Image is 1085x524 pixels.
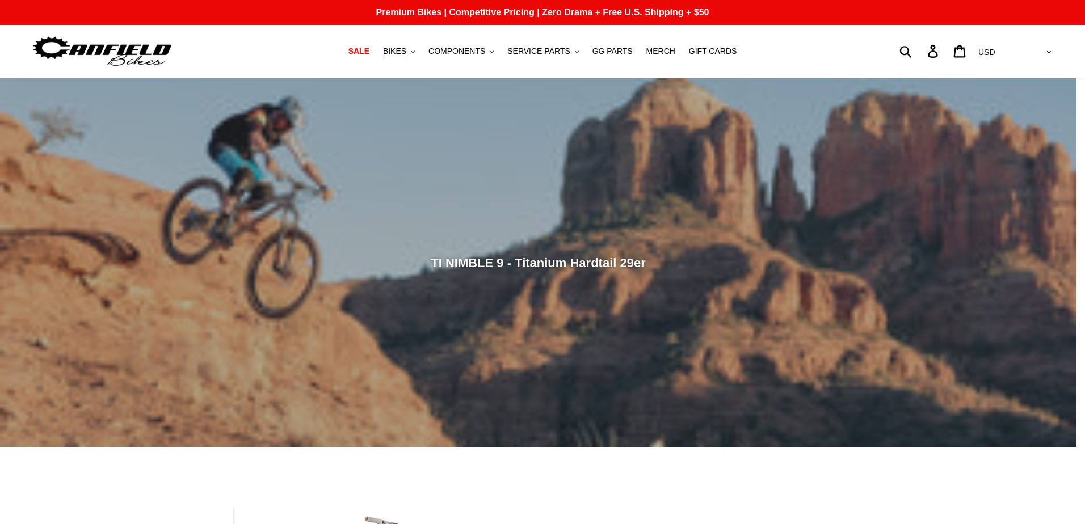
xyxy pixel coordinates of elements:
[31,33,173,69] img: Canfield Bikes
[906,39,935,64] input: Search
[683,44,743,59] a: GIFT CARDS
[646,47,675,56] span: MERCH
[377,44,420,59] button: BIKES
[641,44,681,59] a: MERCH
[348,47,369,56] span: SALE
[507,47,570,56] span: SERVICE PARTS
[502,44,584,59] button: SERVICE PARTS
[689,47,737,56] span: GIFT CARDS
[431,255,646,269] span: TI NIMBLE 9 - Titanium Hardtail 29er
[592,47,633,56] span: GG PARTS
[383,47,406,56] span: BIKES
[423,44,499,59] button: COMPONENTS
[343,44,375,59] a: SALE
[428,47,485,56] span: COMPONENTS
[587,44,638,59] a: GG PARTS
